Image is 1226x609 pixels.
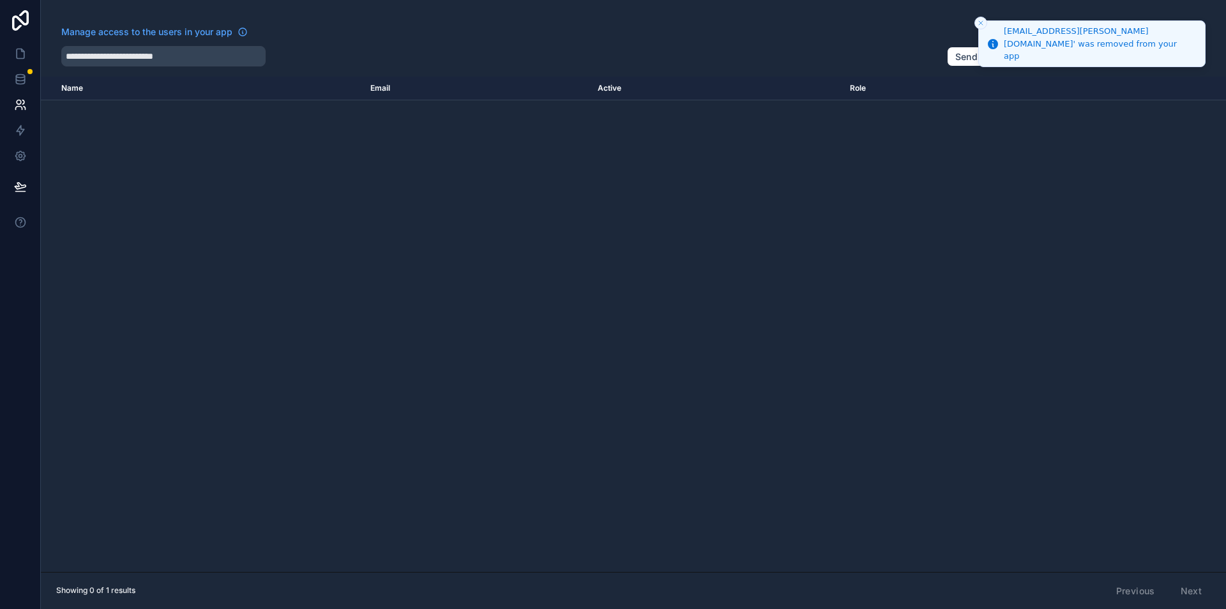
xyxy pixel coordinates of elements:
[61,26,248,38] a: Manage access to the users in your app
[590,77,842,100] th: Active
[41,77,363,100] th: Name
[363,77,590,100] th: Email
[61,26,232,38] span: Manage access to the users in your app
[974,17,987,29] button: Close toast
[1004,25,1195,63] div: [EMAIL_ADDRESS][PERSON_NAME][DOMAIN_NAME]' was removed from your app
[842,77,1045,100] th: Role
[56,585,135,596] span: Showing 0 of 1 results
[41,77,1226,572] div: scrollable content
[947,47,1093,67] button: Send invite [PERSON_NAME]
